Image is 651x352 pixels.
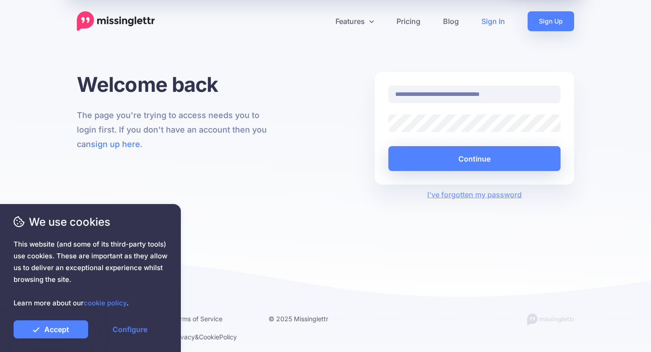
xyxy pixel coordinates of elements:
[14,214,167,230] span: We use cookies
[173,315,222,323] a: Terms of Service
[14,238,167,309] span: This website (and some of its third-party tools) use cookies. These are important as they allow u...
[385,11,432,31] a: Pricing
[77,108,276,152] p: The page you're trying to access needs you to login first. If you don't have an account then you ...
[324,11,385,31] a: Features
[91,139,140,149] a: sign up here
[432,11,470,31] a: Blog
[528,11,574,31] a: Sign Up
[173,333,195,341] a: Privacy
[269,313,351,324] li: © 2025 Missinglettr
[14,320,88,338] a: Accept
[388,146,561,171] button: Continue
[84,299,127,307] a: cookie policy
[173,331,255,342] li: & Policy
[427,190,522,199] a: I've forgotten my password
[199,333,219,341] a: Cookie
[470,11,516,31] a: Sign In
[77,72,276,97] h1: Welcome back
[93,320,167,338] a: Configure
